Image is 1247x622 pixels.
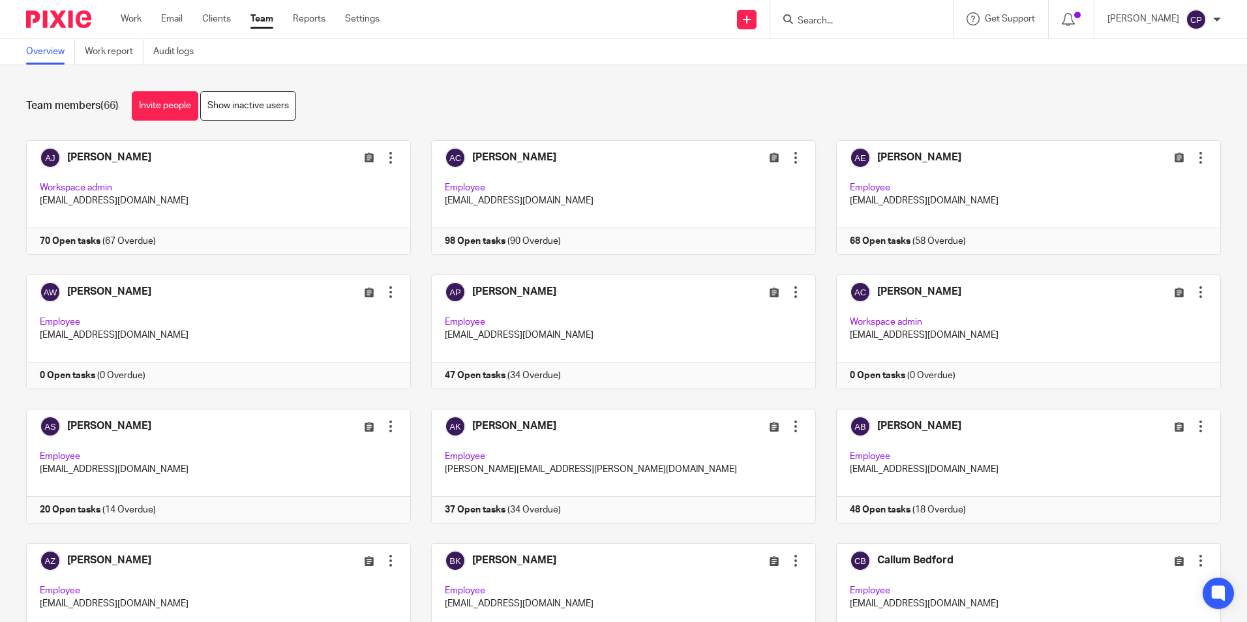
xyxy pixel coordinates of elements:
[26,10,91,28] img: Pixie
[345,12,380,25] a: Settings
[85,39,143,65] a: Work report
[1186,9,1207,30] img: svg%3E
[250,12,273,25] a: Team
[796,16,914,27] input: Search
[132,91,198,121] a: Invite people
[26,99,119,113] h1: Team members
[200,91,296,121] a: Show inactive users
[100,100,119,111] span: (66)
[121,12,142,25] a: Work
[202,12,231,25] a: Clients
[161,12,183,25] a: Email
[26,39,75,65] a: Overview
[293,12,325,25] a: Reports
[1107,12,1179,25] p: [PERSON_NAME]
[985,14,1035,23] span: Get Support
[153,39,203,65] a: Audit logs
